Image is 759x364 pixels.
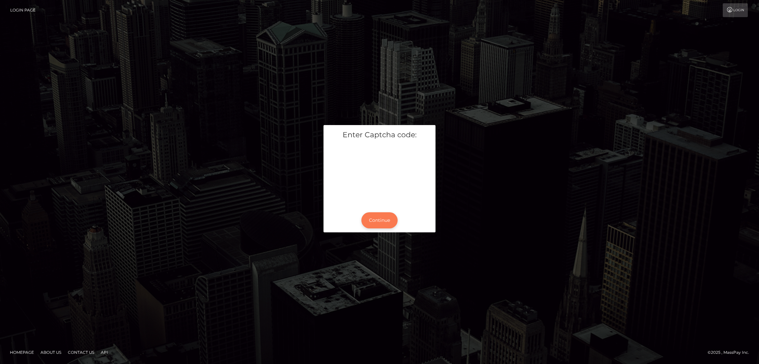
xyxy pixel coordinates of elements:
a: Homepage [7,347,37,357]
a: Login [723,3,748,17]
a: API [98,347,111,357]
div: © 2025 , MassPay Inc. [708,349,754,356]
h5: Enter Captcha code: [328,130,431,140]
a: About Us [38,347,64,357]
a: Login Page [10,3,36,17]
iframe: mtcaptcha [328,145,431,203]
a: Contact Us [65,347,97,357]
button: Continue [361,212,398,228]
